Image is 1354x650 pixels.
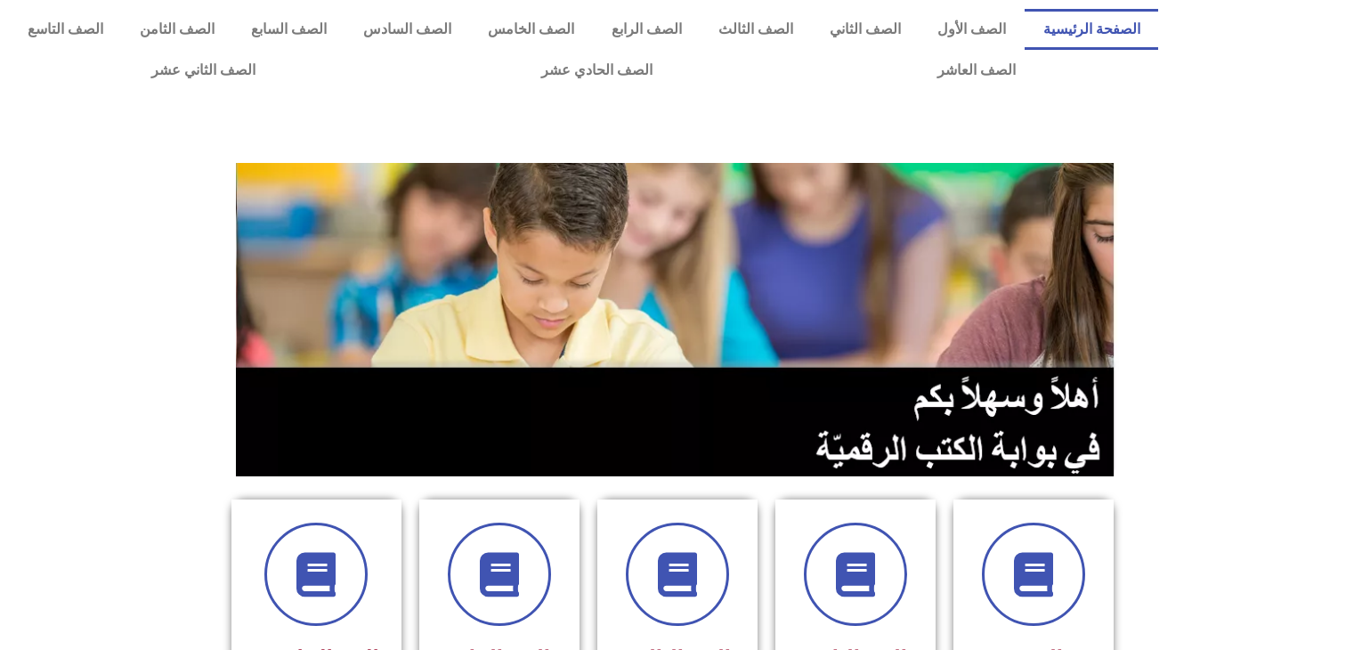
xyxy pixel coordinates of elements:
a: الصف العاشر [795,50,1158,91]
a: الصف السابع [232,9,345,50]
a: الصف التاسع [9,9,121,50]
a: الصف السادس [345,9,470,50]
a: الصفحة الرئيسية [1025,9,1158,50]
a: الصف الثاني عشر [9,50,398,91]
a: الصف الثامن [121,9,232,50]
a: الصف الأول [920,9,1025,50]
a: الصف الحادي عشر [398,50,794,91]
a: الصف الخامس [470,9,593,50]
a: الصف الثاني [811,9,919,50]
a: الصف الرابع [593,9,700,50]
a: الصف الثالث [700,9,811,50]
